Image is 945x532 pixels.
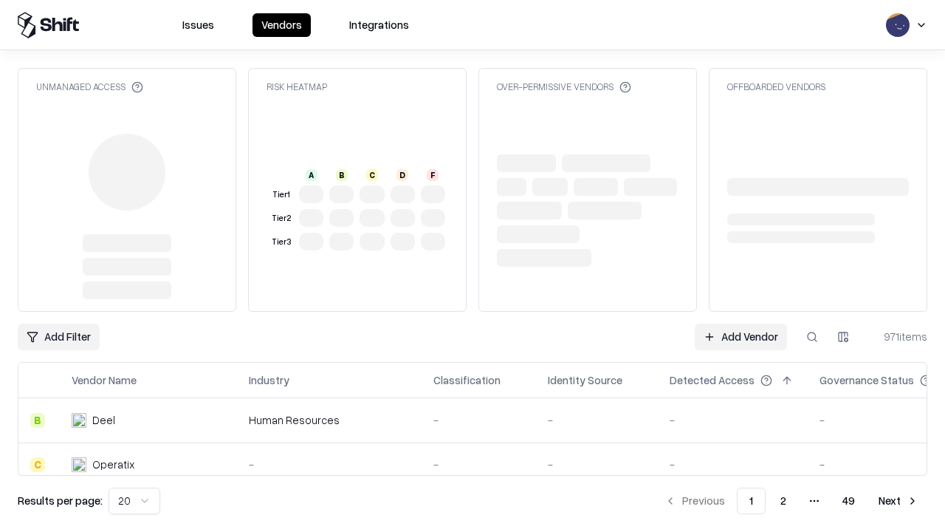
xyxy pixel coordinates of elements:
div: A [306,169,317,181]
div: - [548,457,646,472]
div: 971 items [868,329,927,344]
div: Operatix [92,457,134,472]
div: B [30,413,45,428]
div: Deel [92,412,115,428]
div: Offboarded Vendors [727,81,825,93]
div: Over-Permissive Vendors [497,81,631,93]
div: Detected Access [670,372,755,388]
p: Results per page: [18,493,103,508]
img: Operatix [72,457,86,472]
button: Next [870,488,927,514]
nav: pagination [656,488,927,514]
div: Human Resources [249,412,410,428]
div: C [366,169,378,181]
a: Add Vendor [695,324,787,350]
div: Risk Heatmap [267,81,327,93]
button: Add Filter [18,324,100,350]
div: Identity Source [548,372,622,388]
div: Governance Status [819,372,914,388]
button: 2 [769,488,798,514]
div: Tier 1 [269,188,293,201]
div: - [433,412,524,428]
div: F [427,169,439,181]
div: Tier 3 [269,236,293,248]
div: - [670,457,796,472]
div: C [30,457,45,472]
div: - [548,412,646,428]
div: Vendor Name [72,372,137,388]
div: - [249,457,410,472]
div: Classification [433,372,501,388]
div: - [670,412,796,428]
div: B [336,169,348,181]
div: Unmanaged Access [36,81,143,93]
button: 49 [831,488,867,514]
img: Deel [72,413,86,428]
button: 1 [737,488,766,514]
div: Tier 2 [269,212,293,225]
div: Industry [249,372,289,388]
div: D [396,169,408,181]
button: Issues [173,13,223,37]
div: - [433,457,524,472]
button: Vendors [252,13,311,37]
button: Integrations [340,13,418,37]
